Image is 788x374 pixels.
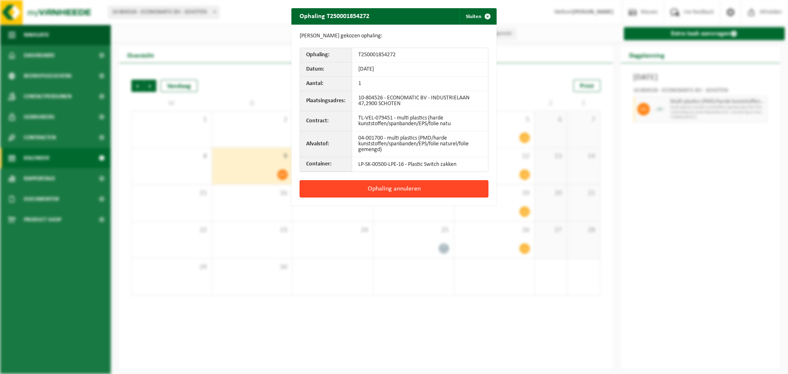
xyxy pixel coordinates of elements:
[352,62,488,77] td: [DATE]
[300,48,352,62] th: Ophaling:
[352,91,488,111] td: 10-804526 - ECONOMATIC BV - INDUSTRIELAAN 47,2900 SCHOTEN
[300,91,352,111] th: Plaatsingsadres:
[352,48,488,62] td: T250001854272
[291,8,378,24] h2: Ophaling T250001854272
[300,33,488,39] p: [PERSON_NAME] gekozen ophaling:
[300,111,352,131] th: Contract:
[352,77,488,91] td: 1
[300,77,352,91] th: Aantal:
[300,62,352,77] th: Datum:
[300,180,488,197] button: Ophaling annuleren
[352,131,488,157] td: 04-001700 - multi plastics (PMD/harde kunststoffen/spanbanden/EPS/folie naturel/folie gemengd)
[300,131,352,157] th: Afvalstof:
[352,111,488,131] td: TL-VEL-079451 - multi plastics (harde kunststoffen/spanbanden/EPS/folie natu
[352,157,488,172] td: LP-SK-00500-LPE-16 - Plastic Switch zakken
[300,157,352,172] th: Container:
[459,8,496,25] button: Sluiten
